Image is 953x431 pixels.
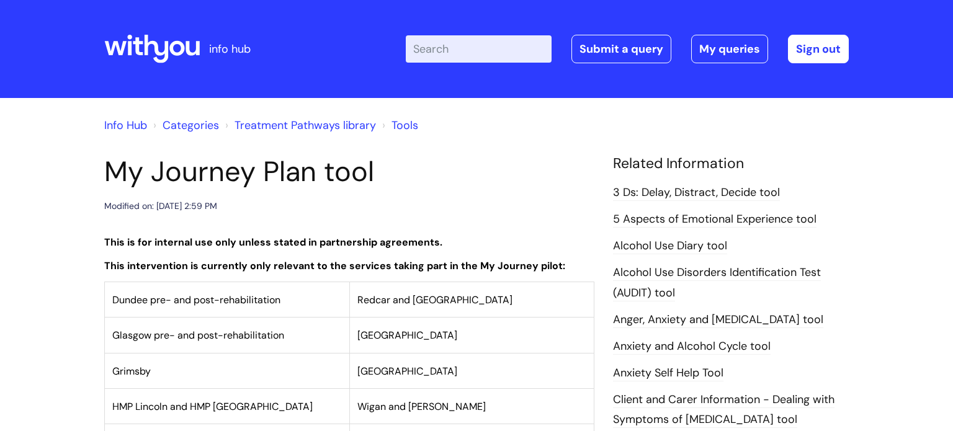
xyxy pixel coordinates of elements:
a: Info Hub [104,118,147,133]
a: My queries [691,35,768,63]
a: Treatment Pathways library [235,118,376,133]
a: Alcohol Use Disorders Identification Test (AUDIT) tool [613,265,821,301]
a: Alcohol Use Diary tool [613,238,727,254]
input: Search [406,35,552,63]
strong: This intervention is currently only relevant to the services taking part in the My Journey pilot: [104,259,565,272]
p: info hub [209,39,251,59]
span: Redcar and [GEOGRAPHIC_DATA] [357,293,512,306]
a: 5 Aspects of Emotional Experience tool [613,211,817,228]
span: Glasgow pre- and post-rehabilitation [112,329,284,342]
span: Wigan and [PERSON_NAME] [357,400,486,413]
span: [GEOGRAPHIC_DATA] [357,365,457,378]
span: [GEOGRAPHIC_DATA] [357,329,457,342]
li: Tools [379,115,418,135]
li: Treatment Pathways library [222,115,376,135]
h4: Related Information [613,155,849,172]
a: Sign out [788,35,849,63]
h1: My Journey Plan tool [104,155,594,189]
a: Anxiety Self Help Tool [613,365,723,381]
span: Grimsby [112,365,151,378]
a: Anxiety and Alcohol Cycle tool [613,339,771,355]
li: Solution home [150,115,219,135]
strong: This is for internal use only unless stated in partnership agreements. [104,236,442,249]
a: Anger, Anxiety and [MEDICAL_DATA] tool [613,312,823,328]
a: Client and Carer Information - Dealing with Symptoms of [MEDICAL_DATA] tool [613,392,834,428]
span: Dundee pre- and post-rehabilitation [112,293,280,306]
a: Categories [163,118,219,133]
div: Modified on: [DATE] 2:59 PM [104,198,217,214]
a: Tools [391,118,418,133]
span: HMP Lincoln and HMP [GEOGRAPHIC_DATA] [112,400,313,413]
a: Submit a query [571,35,671,63]
a: 3 Ds: Delay, Distract, Decide tool [613,185,780,201]
div: | - [406,35,849,63]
